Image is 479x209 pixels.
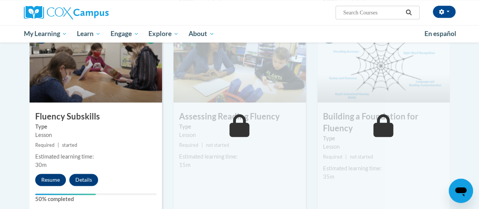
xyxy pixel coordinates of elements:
a: Cox Campus [24,6,160,19]
h3: Assessing Reading Fluency [173,111,306,123]
span: started [62,142,77,148]
label: 50% completed [35,195,156,203]
span: | [58,142,59,148]
a: Engage [106,25,144,42]
a: Learn [72,25,106,42]
input: Search Courses [342,8,403,17]
span: Explore [148,29,179,38]
button: Search [403,8,414,17]
button: Details [69,174,98,186]
img: Course Image [173,27,306,102]
span: Required [179,142,198,148]
span: About [189,29,214,38]
span: not started [350,154,373,160]
span: 35m [323,173,334,180]
div: Lesson [35,131,156,139]
div: Estimated learning time: [35,152,156,161]
button: Resume [35,174,66,186]
h3: Building a Foundation for Fluency [317,111,450,134]
a: About [184,25,219,42]
span: | [201,142,203,148]
img: Course Image [317,27,450,102]
h3: Fluency Subskills [30,111,162,123]
a: My Learning [19,25,72,42]
a: En español [420,26,461,42]
span: En español [424,30,456,38]
span: not started [206,142,229,148]
img: Cox Campus [24,6,109,19]
span: Required [35,142,55,148]
button: Account Settings [433,6,456,18]
img: Course Image [30,27,162,102]
div: Lesson [179,131,300,139]
span: Required [323,154,342,160]
span: | [345,154,347,160]
div: Main menu [18,25,461,42]
label: Type [323,134,444,143]
div: Estimated learning time: [323,164,444,173]
div: Lesson [323,143,444,151]
label: Type [179,123,300,131]
span: 30m [35,162,47,168]
iframe: Button to launch messaging window [449,179,473,203]
span: 15m [179,162,190,168]
div: Estimated learning time: [179,152,300,161]
span: Learn [77,29,101,38]
span: My Learning [23,29,67,38]
span: Engage [111,29,139,38]
a: Explore [144,25,184,42]
div: Your progress [35,193,96,195]
label: Type [35,123,156,131]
